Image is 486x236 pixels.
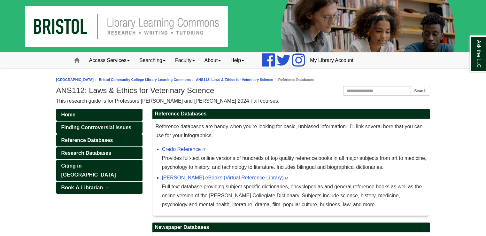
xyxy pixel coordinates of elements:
[273,77,314,83] li: Reference Databases
[84,52,135,68] a: Access Services
[162,175,284,180] a: [PERSON_NAME] eBooks (Virtual Reference Library)
[152,223,430,232] h2: Newspaper Databases
[156,124,423,138] span: Reference databases are handy when you're looking for basic, unbiased information. I'll link seve...
[411,86,430,96] button: Search
[56,109,143,121] a: Home
[56,78,94,82] a: [GEOGRAPHIC_DATA]
[61,138,113,143] span: Reference Databases
[61,125,132,130] span: Finding Controversial Issues
[56,109,143,194] div: Guide Pages
[56,147,143,159] a: Research Databases
[104,187,108,190] i: This link opens in a new window
[162,182,427,209] div: Full text database providing subject specific dictionaries, encyclopedias and general reference b...
[196,78,273,82] a: ANS112: Laws & Ethics for Veterinary Science
[285,177,289,180] i: This link opens in a new window
[99,78,191,82] a: Bristol Community College Library Learning Commons
[56,134,143,146] a: Reference Databases
[56,86,430,95] h1: ANS112: Laws & Ethics for Veterinary Science
[226,52,249,68] a: Help
[162,154,427,172] div: Provides full-text online versions of hundreds of top quality reference books in all major subjec...
[61,150,112,156] span: Research Databases
[61,163,116,177] span: Citing in [GEOGRAPHIC_DATA]
[152,109,430,119] h2: Reference Databases
[56,98,280,104] span: This research guide is for Professors [PERSON_NAME] and [PERSON_NAME] 2024 Fall courses.
[170,52,200,68] a: Faculty
[56,122,143,134] a: Finding Controversial Issues
[202,148,206,151] i: This link opens in a new window
[56,182,143,194] a: Book-A-Librarian
[61,185,103,190] span: Book-A-Librarian
[56,77,430,83] nav: breadcrumb
[305,52,358,68] a: My Library Account
[56,160,143,181] a: Citing in [GEOGRAPHIC_DATA]
[61,112,75,117] span: Home
[200,52,226,68] a: About
[162,146,201,152] a: Credo Reference
[135,52,170,68] a: Searching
